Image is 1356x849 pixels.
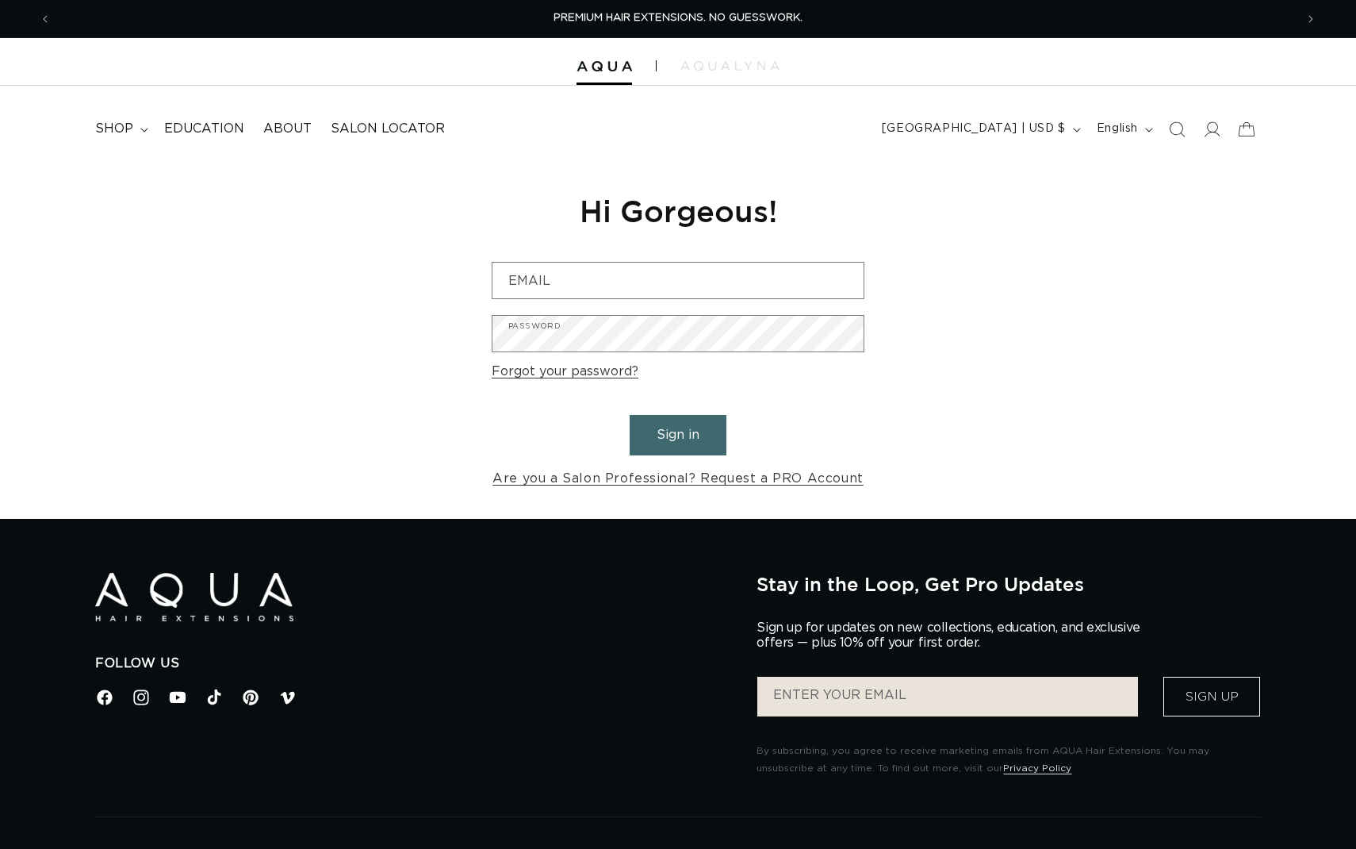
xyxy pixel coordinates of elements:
a: Privacy Policy [1003,763,1071,773]
span: [GEOGRAPHIC_DATA] | USD $ [882,121,1066,137]
span: English [1097,121,1138,137]
h2: Stay in the Loop, Get Pro Updates [757,573,1261,595]
input: Email [492,263,864,298]
summary: shop [86,111,155,147]
h2: Follow Us [95,655,733,672]
a: Are you a Salon Professional? Request a PRO Account [492,467,864,490]
h1: Hi Gorgeous! [492,191,864,230]
img: aqualyna.com [680,61,780,71]
a: Forgot your password? [492,360,638,383]
button: Sign Up [1163,677,1260,716]
summary: Search [1159,112,1194,147]
span: Education [164,121,244,137]
button: [GEOGRAPHIC_DATA] | USD $ [872,114,1087,144]
a: Salon Locator [321,111,454,147]
button: Sign in [630,415,726,455]
span: PREMIUM HAIR EXTENSIONS. NO GUESSWORK. [554,13,802,23]
p: By subscribing, you agree to receive marketing emails from AQUA Hair Extensions. You may unsubscr... [757,743,1261,777]
a: Education [155,111,254,147]
span: Salon Locator [331,121,445,137]
img: Aqua Hair Extensions [576,61,632,72]
button: Previous announcement [28,4,63,34]
img: Aqua Hair Extensions [95,573,293,621]
button: English [1087,114,1159,144]
span: About [263,121,312,137]
a: About [254,111,321,147]
span: shop [95,121,133,137]
input: ENTER YOUR EMAIL [757,677,1138,716]
p: Sign up for updates on new collections, education, and exclusive offers — plus 10% off your first... [757,620,1153,651]
button: Next announcement [1293,4,1328,34]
